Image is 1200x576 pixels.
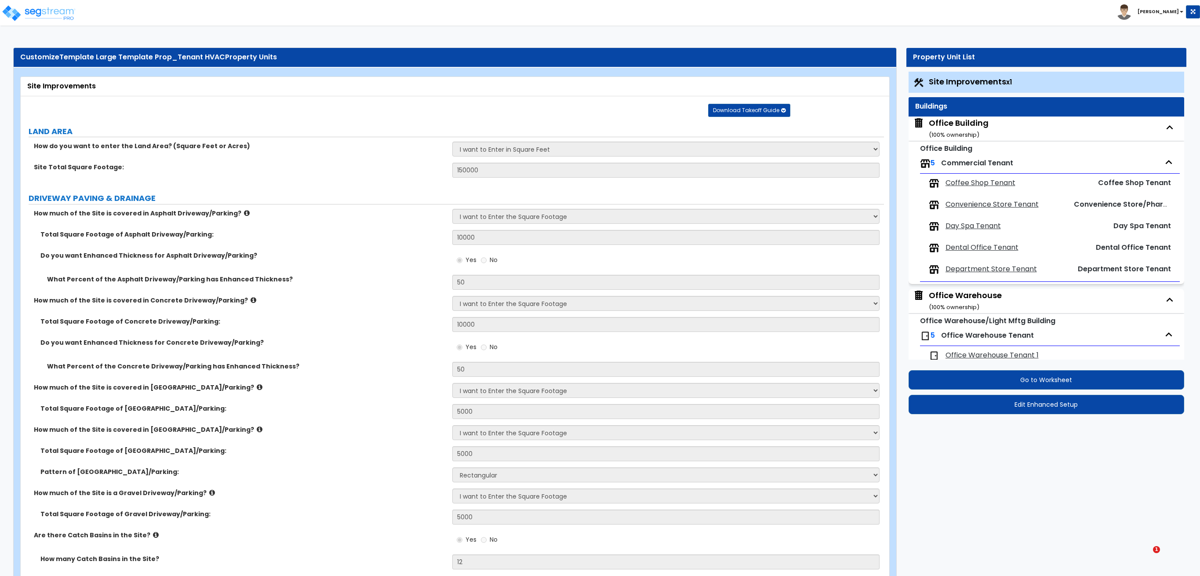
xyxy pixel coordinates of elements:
button: Download Takeoff Guide [708,104,790,117]
i: click for more info! [244,210,250,216]
label: How much of the Site is covered in Asphalt Driveway/Parking? [34,209,446,218]
label: How many Catch Basins in the Site? [40,554,446,563]
div: Office Warehouse [929,290,1002,312]
span: Day Spa Tenant [1113,221,1171,231]
img: building.svg [913,117,924,129]
span: Dental Office Tenant [945,243,1018,253]
span: No [490,343,498,351]
label: Total Square Footage of Concrete Driveway/Parking: [40,317,446,326]
label: Total Square Footage of [GEOGRAPHIC_DATA]/Parking: [40,446,446,455]
span: No [490,535,498,544]
span: Day Spa Tenant [945,221,1001,231]
label: What Percent of the Asphalt Driveway/Parking has Enhanced Thickness? [47,275,446,284]
img: tenants.png [929,221,939,232]
img: tenants.png [929,264,939,275]
span: 1 [1153,546,1160,553]
img: tenants.png [929,243,939,253]
div: Office Building [929,117,989,140]
img: tenants.png [929,178,939,189]
input: No [481,255,487,265]
span: Yes [465,343,476,351]
label: How much of the Site is covered in [GEOGRAPHIC_DATA]/Parking? [34,383,446,392]
img: tenants.png [929,200,939,210]
span: 5 [931,158,935,168]
img: logo_pro_r.png [1,4,76,22]
label: Are there Catch Basins in the Site? [34,531,446,540]
input: Yes [457,255,462,265]
small: x1 [1006,77,1012,87]
label: Total Square Footage of Gravel Driveway/Parking: [40,510,446,518]
span: 5 [931,330,935,340]
small: Office Building [920,143,972,153]
label: Pattern of [GEOGRAPHIC_DATA]/Parking: [40,467,446,476]
button: Go to Worksheet [909,370,1185,390]
label: Total Square Footage of Asphalt Driveway/Parking: [40,230,446,239]
span: Yes [465,535,476,544]
label: Site Total Square Footage: [34,163,446,171]
span: Commercial Tenant [941,158,1013,168]
img: door.png [920,331,931,341]
i: click for more info! [153,532,159,538]
img: Construction.png [913,77,924,88]
span: Coffee Shop Tenant [1098,178,1171,188]
input: No [481,535,487,545]
span: Download Takeoff Guide [713,106,779,114]
i: click for more info! [209,489,215,496]
div: Property Unit List [913,52,1180,62]
i: click for more info! [251,297,256,303]
label: How much of the Site is covered in [GEOGRAPHIC_DATA]/Parking? [34,425,446,434]
img: tenants.png [920,158,931,169]
label: What Percent of the Concrete Driveway/Parking has Enhanced Thickness? [47,362,446,371]
img: building.svg [913,290,924,301]
span: Office Warehouse [913,290,1002,312]
small: ( 100 % ownership) [929,131,979,139]
img: door.png [929,350,939,361]
img: avatar.png [1116,4,1132,20]
label: How much of the Site is a Gravel Driveway/Parking? [34,489,446,497]
span: Office Building [913,117,989,140]
span: Convenience Store Tenant [945,200,1039,210]
button: Edit Enhanced Setup [909,395,1185,414]
label: Do you want Enhanced Thickness for Concrete Driveway/Parking? [40,338,446,347]
span: Site Improvements [929,76,1012,87]
i: click for more info! [257,426,262,433]
span: Department Store Tenant [945,264,1037,274]
small: ( 100 % ownership) [929,303,979,311]
input: Yes [457,343,462,352]
span: Dental Office Tenant [1096,242,1171,252]
b: [PERSON_NAME] [1138,8,1179,15]
label: DRIVEWAY PAVING & DRAINAGE [29,193,884,204]
span: Office Warehouse Tenant 1 [945,350,1039,361]
span: Template Large Template Prop_Tenant HVAC [59,52,225,62]
input: No [481,343,487,352]
div: Buildings [915,102,1178,112]
label: LAND AREA [29,126,884,137]
label: Total Square Footage of [GEOGRAPHIC_DATA]/Parking: [40,404,446,413]
span: Yes [465,255,476,264]
small: Office Warehouse/Light Mftg Building [920,316,1055,326]
div: Customize Property Units [20,52,890,62]
label: How do you want to enter the Land Area? (Square Feet or Acres) [34,142,446,150]
span: Office Warehouse Tenant [941,330,1034,340]
label: Do you want Enhanced Thickness for Asphalt Driveway/Parking? [40,251,446,260]
iframe: Intercom live chat [1135,546,1156,567]
label: How much of the Site is covered in Concrete Driveway/Parking? [34,296,446,305]
span: No [490,255,498,264]
input: Yes [457,535,462,545]
i: click for more info! [257,384,262,390]
span: Coffee Shop Tenant [945,178,1015,188]
div: Site Improvements [27,81,883,91]
span: Department Store Tenant [1078,264,1171,274]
